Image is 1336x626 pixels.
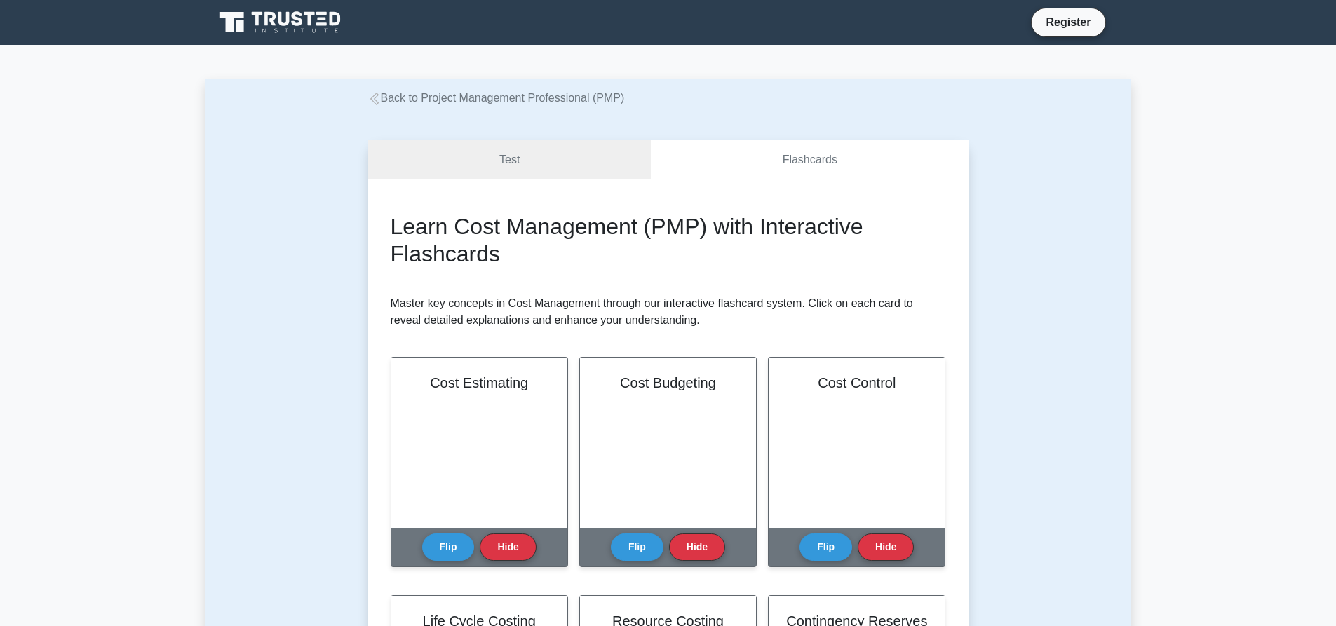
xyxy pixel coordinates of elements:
button: Hide [480,533,536,561]
a: Register [1037,13,1099,31]
a: Back to Project Management Professional (PMP) [368,92,625,104]
h2: Cost Estimating [408,374,551,391]
button: Flip [799,533,852,561]
button: Hide [669,533,725,561]
button: Flip [611,533,663,561]
h2: Cost Control [785,374,928,391]
a: Test [368,140,652,180]
h2: Cost Budgeting [597,374,739,391]
button: Flip [422,533,475,561]
button: Hide [858,533,914,561]
a: Flashcards [651,140,968,180]
h2: Learn Cost Management (PMP) with Interactive Flashcards [391,213,946,267]
p: Master key concepts in Cost Management through our interactive flashcard system. Click on each ca... [391,295,946,329]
